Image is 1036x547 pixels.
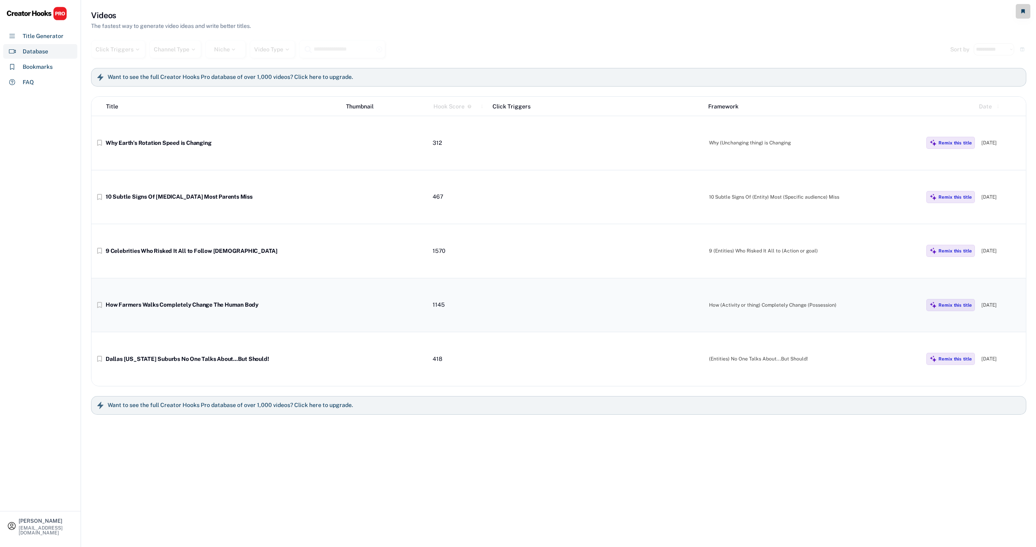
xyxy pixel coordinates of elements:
[930,301,937,309] img: MagicMajor%20%28Purple%29.svg
[91,22,251,30] div: The fastest way to generate video ideas and write better titles.
[106,301,339,309] div: How Farmers Walks Completely Change The Human Body
[930,139,937,146] img: MagicMajor%20%28Purple%29.svg
[930,355,937,363] img: MagicMajor%20%28Purple%29.svg
[938,356,972,362] div: Remix this title
[938,302,972,308] div: Remix this title
[6,6,67,21] img: CHPRO%20Logo.svg
[938,140,972,146] div: Remix this title
[433,140,485,147] div: 312
[106,356,339,363] div: Dallas [US_STATE] Suburbs No One Talks About...But Should!
[96,355,104,363] button: bookmark_border
[96,47,141,52] div: Click Triggers
[433,102,465,111] div: Hook Score
[23,32,64,40] div: Title Generator
[214,47,237,52] div: Niche
[709,193,920,201] div: 10 Subtle Signs Of (Entity) Most (Specific audience) Miss
[981,193,1022,201] div: [DATE]
[346,102,427,111] div: Thumbnail
[19,526,74,535] div: [EMAIL_ADDRESS][DOMAIN_NAME]
[709,355,920,363] div: (Entities) No One Talks About...But Should!
[950,47,970,52] div: Sort by
[19,518,74,524] div: [PERSON_NAME]
[96,139,104,147] button: bookmark_border
[108,402,353,409] h6: Want to see the full Creator Hooks Pro database of over 1,000 videos? Click here to upgrade.
[96,247,104,255] button: bookmark_border
[345,174,426,220] img: yH5BAEAAAAALAAAAAABAAEAAAIBRAA7
[345,228,426,274] img: yH5BAEAAAAALAAAAAABAAEAAAIBRAA7
[106,102,118,111] div: Title
[433,301,485,309] div: 1145
[106,193,339,201] div: 10 Subtle Signs Of [MEDICAL_DATA] Most Parents Miss
[91,10,116,21] h3: Videos
[433,356,485,363] div: 418
[433,248,485,255] div: 1570
[345,282,426,328] img: yH5BAEAAAAALAAAAAABAAEAAAIBRAA7
[981,139,1022,146] div: [DATE]
[96,301,104,309] button: bookmark_border
[376,46,383,53] button: highlight_remove
[106,248,339,255] div: 9 Celebrities Who Risked It All to Follow [DEMOGRAPHIC_DATA]
[708,102,917,111] div: Framework
[979,102,992,111] div: Date
[930,193,937,201] img: MagicMajor%20%28Purple%29.svg
[938,194,972,200] div: Remix this title
[981,247,1022,254] div: [DATE]
[254,47,291,52] div: Video Type
[709,301,920,309] div: How (Activity or thing) Completely Change (Possession)
[493,102,702,111] div: Click Triggers
[345,336,426,382] img: yH5BAEAAAAALAAAAAABAAEAAAIBRAA7
[709,247,920,254] div: 9 (Entities) Who Risked It All to (Action or goal)
[106,140,339,147] div: Why Earth’s Rotation Speed is Changing
[23,78,34,87] div: FAQ
[108,74,353,81] h6: Want to see the full Creator Hooks Pro database of over 1,000 videos? Click here to upgrade.
[433,193,485,201] div: 467
[345,120,426,166] img: yH5BAEAAAAALAAAAAABAAEAAAIBRAA7
[981,355,1022,363] div: [DATE]
[938,248,972,254] div: Remix this title
[23,47,48,56] div: Database
[930,247,937,254] img: MagicMajor%20%28Purple%29.svg
[981,301,1022,309] div: [DATE]
[154,47,197,52] div: Channel Type
[96,193,104,201] button: bookmark_border
[709,139,920,146] div: Why (Unchanging thing) is Changing
[23,63,53,71] div: Bookmarks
